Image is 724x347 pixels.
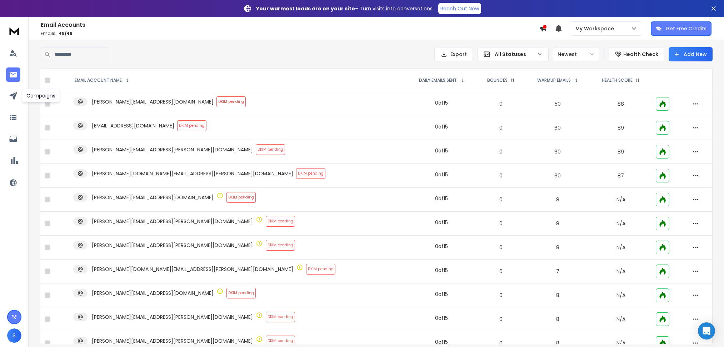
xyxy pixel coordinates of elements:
td: 60 [525,164,590,188]
p: DAILY EMAILS SENT [419,77,457,83]
p: [PERSON_NAME][EMAIL_ADDRESS][DOMAIN_NAME] [92,98,214,105]
p: N/A [594,196,647,203]
p: [PERSON_NAME][EMAIL_ADDRESS][PERSON_NAME][DOMAIN_NAME] [92,242,253,249]
p: [PERSON_NAME][DOMAIN_NAME][EMAIL_ADDRESS][PERSON_NAME][DOMAIN_NAME] [92,266,293,273]
span: DKIM pending [266,216,295,227]
button: Get Free Credits [651,21,711,36]
p: [PERSON_NAME][EMAIL_ADDRESS][PERSON_NAME][DOMAIN_NAME] [92,218,253,225]
td: 8 [525,236,590,260]
p: WARMUP EMAILS [537,77,571,83]
p: 0 [481,172,521,179]
span: DKIM pending [216,96,246,107]
td: 8 [525,212,590,236]
h1: Email Accounts [41,21,539,29]
span: DKIM pending [266,312,295,322]
p: Emails : [41,31,539,36]
p: N/A [594,268,647,275]
p: N/A [594,220,647,227]
p: N/A [594,292,647,299]
p: All Statuses [495,51,534,58]
p: – Turn visits into conversations [256,5,433,12]
td: 8 [525,307,590,331]
td: 7 [525,260,590,283]
div: 0 of 15 [435,267,448,274]
button: S [7,328,21,343]
div: 0 of 15 [435,243,448,250]
td: 60 [525,140,590,164]
p: BOUNCES [487,77,508,83]
img: logo [7,24,21,37]
p: 0 [481,244,521,251]
p: 0 [481,100,521,107]
td: 8 [525,188,590,212]
p: HEALTH SCORE [602,77,633,83]
td: 89 [590,116,651,140]
span: DKIM pending [226,192,256,203]
td: 88 [590,92,651,116]
p: 0 [481,196,521,203]
span: DKIM pending [296,168,325,179]
p: 0 [481,220,521,227]
button: Export [434,47,473,61]
div: 0 of 15 [435,338,448,346]
p: 0 [481,340,521,347]
p: Health Check [623,51,658,58]
div: Open Intercom Messenger [698,322,715,340]
p: 0 [481,316,521,323]
span: DKIM pending [177,120,206,131]
div: 0 of 15 [435,291,448,298]
div: 0 of 15 [435,171,448,178]
span: DKIM pending [306,264,335,275]
div: 0 of 15 [435,195,448,202]
div: Campaigns [22,89,60,102]
p: 0 [481,124,521,131]
span: DKIM pending [266,336,295,346]
p: N/A [594,340,647,347]
p: 0 [481,148,521,155]
td: 8 [525,283,590,307]
p: 0 [481,292,521,299]
span: DKIM pending [226,288,256,298]
button: Health Check [609,47,664,61]
button: Newest [553,47,599,61]
td: 87 [590,164,651,188]
p: N/A [594,316,647,323]
p: My Workspace [575,25,617,32]
p: [PERSON_NAME][EMAIL_ADDRESS][DOMAIN_NAME] [92,290,214,297]
p: [EMAIL_ADDRESS][DOMAIN_NAME] [92,122,174,129]
span: DKIM pending [266,240,295,251]
div: 0 of 15 [435,147,448,154]
p: [PERSON_NAME][EMAIL_ADDRESS][PERSON_NAME][DOMAIN_NAME] [92,313,253,321]
a: Reach Out Now [438,3,481,14]
p: [PERSON_NAME][EMAIL_ADDRESS][PERSON_NAME][DOMAIN_NAME] [92,337,253,345]
strong: Your warmest leads are on your site [256,5,355,12]
div: 0 of 15 [435,315,448,322]
button: Add New [669,47,713,61]
td: 89 [590,140,651,164]
p: Reach Out Now [440,5,479,12]
p: N/A [594,244,647,251]
p: [PERSON_NAME][DOMAIN_NAME][EMAIL_ADDRESS][PERSON_NAME][DOMAIN_NAME] [92,170,293,177]
td: 50 [525,92,590,116]
div: EMAIL ACCOUNT NAME [75,77,129,83]
p: [PERSON_NAME][EMAIL_ADDRESS][DOMAIN_NAME] [92,194,214,201]
div: 0 of 15 [435,99,448,106]
p: Get Free Credits [666,25,706,32]
span: 48 / 48 [59,30,73,36]
span: DKIM pending [256,144,285,155]
td: 60 [525,116,590,140]
div: 0 of 15 [435,123,448,130]
p: [PERSON_NAME][EMAIL_ADDRESS][PERSON_NAME][DOMAIN_NAME] [92,146,253,153]
p: 0 [481,268,521,275]
div: 0 of 15 [435,219,448,226]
